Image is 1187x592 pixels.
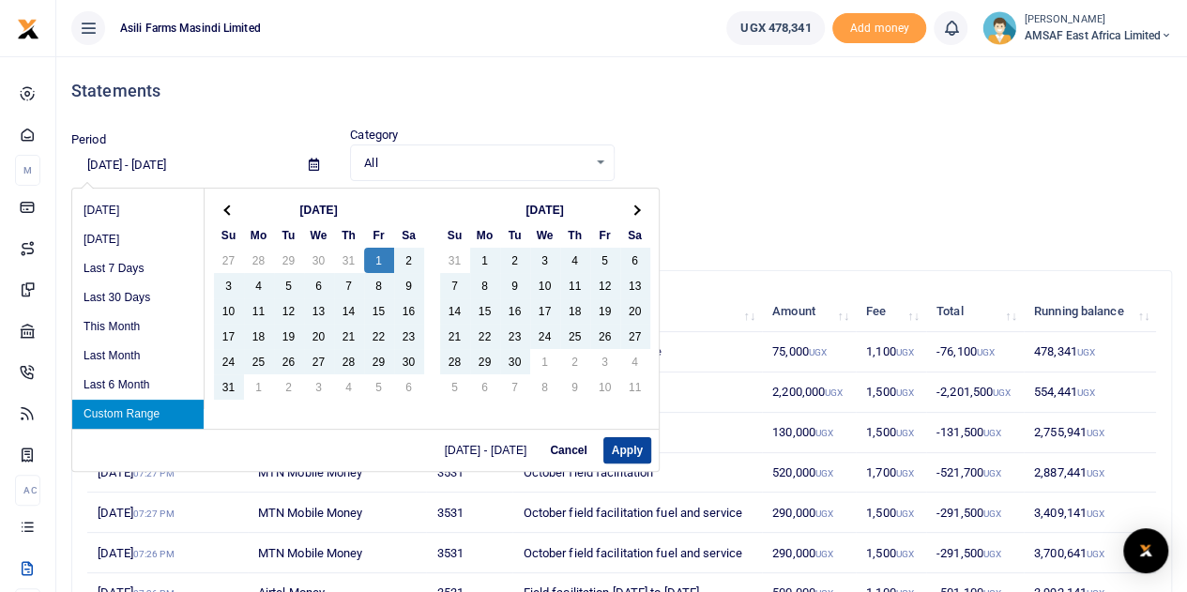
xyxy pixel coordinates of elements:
[762,453,856,493] td: 520,000
[274,273,304,298] td: 5
[590,248,620,273] td: 5
[1087,549,1104,559] small: UGX
[1123,528,1168,573] div: Open Intercom Messenger
[244,222,274,248] th: Mo
[274,349,304,374] td: 26
[500,273,530,298] td: 9
[926,493,1024,533] td: -291,500
[977,347,995,357] small: UGX
[895,428,913,438] small: UGX
[364,222,394,248] th: Fr
[304,324,334,349] td: 20
[214,248,244,273] td: 27
[440,298,470,324] td: 14
[1024,332,1156,372] td: 478,341
[334,374,364,400] td: 4
[1087,428,1104,438] small: UGX
[620,273,650,298] td: 13
[590,374,620,400] td: 10
[541,437,595,463] button: Cancel
[364,324,394,349] td: 22
[214,324,244,349] td: 17
[895,387,913,398] small: UGX
[133,509,175,519] small: 07:27 PM
[982,11,1172,45] a: profile-user [PERSON_NAME] AMSAF East Africa Limited
[87,533,248,573] td: [DATE]
[500,298,530,324] td: 16
[815,549,833,559] small: UGX
[304,349,334,374] td: 27
[15,155,40,186] li: M
[726,11,825,45] a: UGX 478,341
[815,509,833,519] small: UGX
[560,324,590,349] td: 25
[620,349,650,374] td: 4
[244,374,274,400] td: 1
[470,298,500,324] td: 15
[445,445,535,456] span: [DATE] - [DATE]
[304,298,334,324] td: 13
[244,298,274,324] td: 11
[334,298,364,324] td: 14
[762,292,856,332] th: Amount: activate to sort column ascending
[71,130,106,149] label: Period
[470,374,500,400] td: 6
[440,248,470,273] td: 31
[1024,453,1156,493] td: 2,887,441
[72,371,204,400] li: Last 6 Month
[762,332,856,372] td: 75,000
[72,400,204,429] li: Custom Range
[512,453,762,493] td: October field facilitation
[72,225,204,254] li: [DATE]
[72,254,204,283] li: Last 7 Days
[72,312,204,342] li: This Month
[530,248,560,273] td: 3
[500,324,530,349] td: 23
[895,468,913,478] small: UGX
[440,324,470,349] td: 21
[530,273,560,298] td: 10
[1087,509,1104,519] small: UGX
[512,533,762,573] td: October field facilitation fuel and service
[71,81,1172,101] h4: Statements
[1024,27,1172,44] span: AMSAF East Africa Limited
[560,349,590,374] td: 2
[87,493,248,533] td: [DATE]
[530,298,560,324] td: 17
[856,493,926,533] td: 1,500
[620,298,650,324] td: 20
[1024,12,1172,28] small: [PERSON_NAME]
[17,18,39,40] img: logo-small
[426,493,512,533] td: 3531
[72,283,204,312] li: Last 30 Days
[440,349,470,374] td: 28
[214,298,244,324] td: 10
[394,374,424,400] td: 6
[71,149,294,181] input: select period
[274,222,304,248] th: Tu
[620,324,650,349] td: 27
[530,324,560,349] td: 24
[762,372,856,413] td: 2,200,000
[244,273,274,298] td: 4
[500,374,530,400] td: 7
[815,428,833,438] small: UGX
[762,413,856,453] td: 130,000
[470,197,620,222] th: [DATE]
[334,324,364,349] td: 21
[926,332,1024,372] td: -76,100
[113,20,268,37] span: Asili Farms Masindi Limited
[426,453,512,493] td: 3531
[72,342,204,371] li: Last Month
[248,493,427,533] td: MTN Mobile Money
[440,374,470,400] td: 5
[1024,493,1156,533] td: 3,409,141
[926,292,1024,332] th: Total: activate to sort column ascending
[590,298,620,324] td: 19
[394,324,424,349] td: 23
[214,222,244,248] th: Su
[274,298,304,324] td: 12
[364,154,586,173] span: All
[895,509,913,519] small: UGX
[560,374,590,400] td: 9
